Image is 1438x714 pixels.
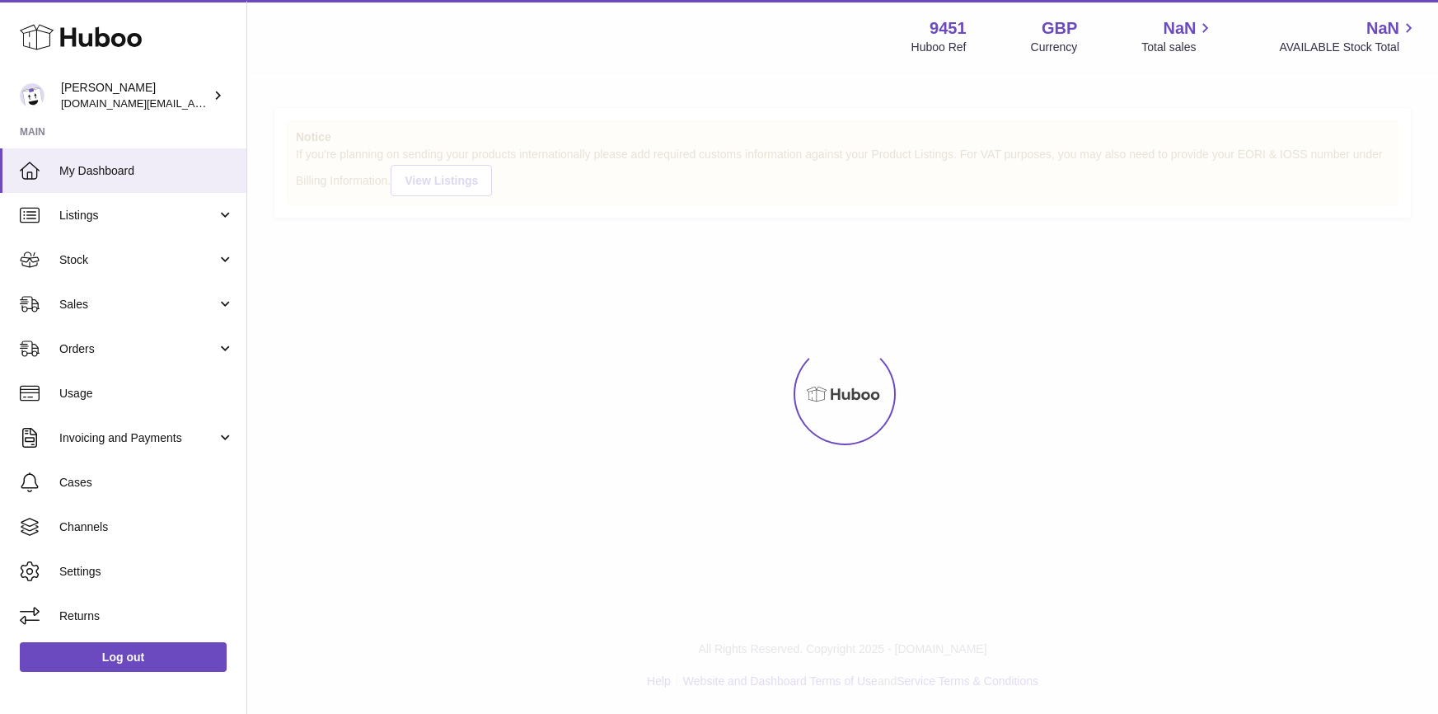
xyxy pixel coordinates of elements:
span: Orders [59,341,217,357]
div: Huboo Ref [911,40,967,55]
span: Total sales [1141,40,1215,55]
span: Returns [59,608,234,624]
span: My Dashboard [59,163,234,179]
strong: GBP [1042,17,1077,40]
strong: 9451 [930,17,967,40]
span: Cases [59,475,234,491]
span: Channels [59,519,234,535]
a: NaN AVAILABLE Stock Total [1279,17,1418,55]
img: amir.ch@gmail.com [20,83,44,108]
span: AVAILABLE Stock Total [1279,40,1418,55]
span: NaN [1163,17,1196,40]
span: Sales [59,297,217,312]
a: Log out [20,642,227,672]
span: Invoicing and Payments [59,430,217,446]
span: Usage [59,386,234,402]
span: NaN [1366,17,1399,40]
div: Currency [1031,40,1078,55]
span: [DOMAIN_NAME][EMAIL_ADDRESS][DOMAIN_NAME] [61,96,328,110]
span: Settings [59,564,234,580]
span: Stock [59,252,217,268]
a: NaN Total sales [1141,17,1215,55]
div: [PERSON_NAME] [61,80,209,111]
span: Listings [59,208,217,223]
